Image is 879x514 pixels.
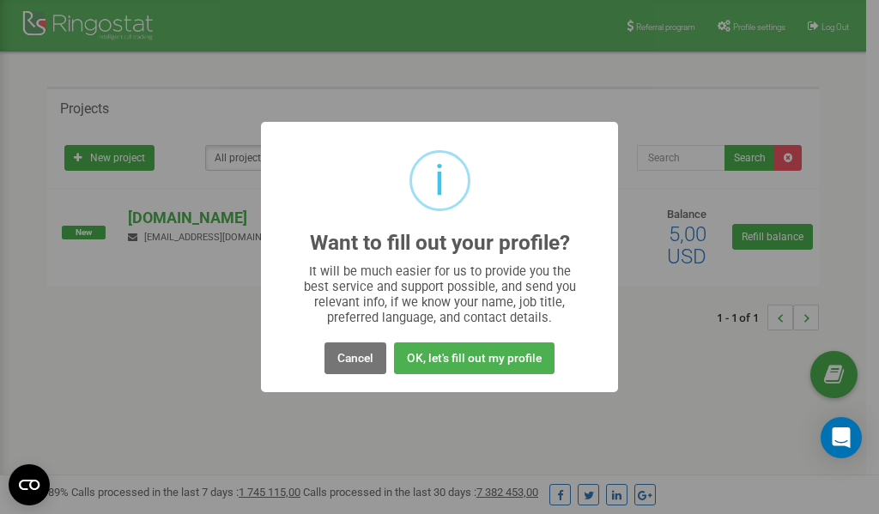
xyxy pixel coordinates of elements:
button: Cancel [324,342,386,374]
div: It will be much easier for us to provide you the best service and support possible, and send you ... [295,263,585,325]
button: OK, let's fill out my profile [394,342,555,374]
div: i [434,153,445,209]
h2: Want to fill out your profile? [310,232,570,255]
div: Open Intercom Messenger [821,417,862,458]
button: Open CMP widget [9,464,50,505]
